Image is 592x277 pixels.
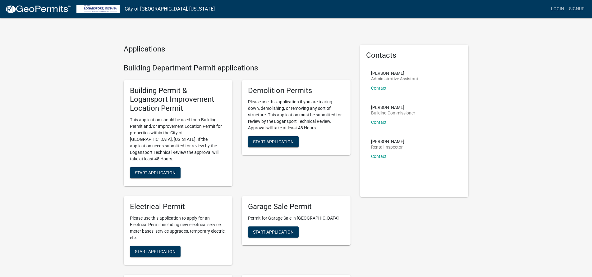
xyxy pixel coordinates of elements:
a: Contact [371,120,387,125]
a: Contact [371,86,387,91]
h5: Electrical Permit [130,202,226,211]
p: [PERSON_NAME] [371,71,418,75]
p: Administrative Assistant [371,77,418,81]
a: Signup [567,3,587,15]
p: Rental Inspector [371,145,404,149]
p: Please use this application if you are tearing down, demolishing, or removing any sort of structu... [248,99,344,131]
h4: Applications [124,45,351,54]
button: Start Application [248,136,299,147]
h4: Building Department Permit applications [124,64,351,73]
p: [PERSON_NAME] [371,139,404,144]
p: Please use this application to apply for an Electrical Permit including new electrical service, m... [130,215,226,241]
a: City of [GEOGRAPHIC_DATA], [US_STATE] [125,4,215,14]
a: Login [548,3,567,15]
button: Start Application [130,246,181,257]
img: City of Logansport, Indiana [76,5,120,13]
a: Contact [371,154,387,159]
button: Start Application [248,226,299,238]
p: Permit for Garage Sale in [GEOGRAPHIC_DATA] [248,215,344,221]
h5: Contacts [366,51,462,60]
span: Start Application [135,249,176,254]
button: Start Application [130,167,181,178]
h5: Demolition Permits [248,86,344,95]
p: Building Commissioner [371,111,415,115]
h5: Garage Sale Permit [248,202,344,211]
p: This application should be used for a Building Permit and/or Improvement Location Permit for prop... [130,117,226,162]
p: [PERSON_NAME] [371,105,415,109]
h5: Building Permit & Logansport Improvement Location Permit [130,86,226,113]
span: Start Application [135,170,176,175]
span: Start Application [253,229,294,234]
span: Start Application [253,139,294,144]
